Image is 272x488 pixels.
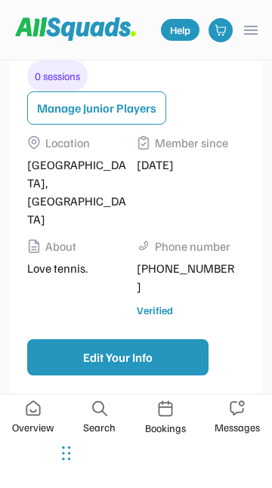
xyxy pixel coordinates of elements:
[155,237,230,255] div: Phone number
[27,60,88,91] div: 0 sessions
[230,400,245,416] img: Icon%20%2836%29.svg
[27,339,209,375] button: Edit Your Info
[137,259,237,295] div: [PHONE_NUMBER]
[145,420,186,436] div: Bookings
[83,419,116,435] div: Search
[242,21,260,39] button: menu
[155,134,228,152] div: Member since
[27,156,128,228] div: [GEOGRAPHIC_DATA], [GEOGRAPHIC_DATA]
[137,156,237,174] div: [DATE]
[15,17,136,40] img: Squad%20Logo.svg
[45,134,90,152] div: Location
[161,19,199,41] a: Help
[26,400,41,416] img: Icon%20%2837%29.svg
[215,24,227,36] img: shopping-cart-01%20%281%29.svg
[137,136,150,150] img: Vector%2013.svg
[27,136,41,150] img: Vector%2011.svg
[158,400,173,417] img: Icon%20%2835%29.svg
[137,302,173,318] div: Verified
[27,239,41,253] img: Vector%2014.svg
[215,419,260,435] div: Messages
[27,259,128,277] div: Love tennis.
[27,91,166,125] button: Manage Junior Players
[45,237,76,255] div: About
[92,400,107,416] img: search-666.svg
